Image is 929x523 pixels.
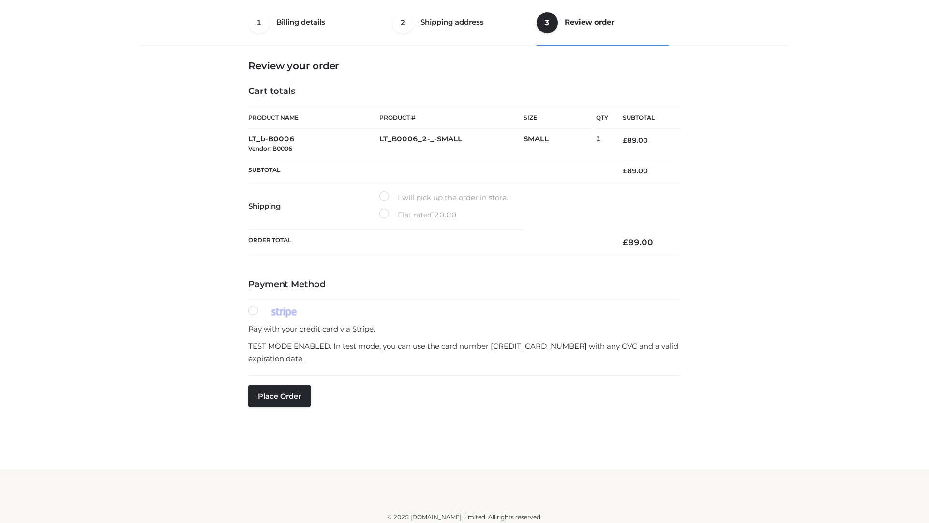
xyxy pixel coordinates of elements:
span: £ [623,136,627,145]
th: Product Name [248,107,379,129]
h4: Payment Method [248,279,681,290]
p: Pay with your credit card via Stripe. [248,323,681,336]
h3: Review your order [248,60,681,72]
span: £ [429,210,434,219]
td: SMALL [524,129,596,159]
th: Subtotal [608,107,681,129]
th: Shipping [248,183,379,230]
th: Order Total [248,230,608,255]
span: £ [623,237,628,247]
div: © 2025 [DOMAIN_NAME] Limited. All rights reserved. [144,512,785,522]
td: LT_b-B0006 [248,129,379,159]
th: Qty [596,107,608,129]
th: Product # [379,107,524,129]
th: Subtotal [248,159,608,183]
p: TEST MODE ENABLED. In test mode, you can use the card number [CREDIT_CARD_NUMBER] with any CVC an... [248,340,681,365]
bdi: 20.00 [429,210,457,219]
span: £ [623,167,627,175]
bdi: 89.00 [623,237,653,247]
button: Place order [248,385,311,407]
td: LT_B0006_2-_-SMALL [379,129,524,159]
h4: Cart totals [248,86,681,97]
label: I will pick up the order in store. [379,191,508,204]
label: Flat rate: [379,209,457,221]
small: Vendor: B0006 [248,145,292,152]
td: 1 [596,129,608,159]
bdi: 89.00 [623,167,648,175]
th: Size [524,107,591,129]
bdi: 89.00 [623,136,648,145]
